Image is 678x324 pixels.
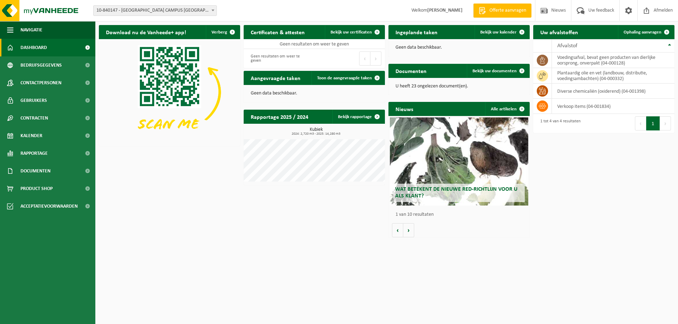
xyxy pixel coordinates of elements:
a: Bekijk uw kalender [475,25,529,39]
span: 2024: 2,720 m3 - 2025: 14,280 m3 [247,132,385,136]
button: Previous [635,116,646,130]
div: 1 tot 4 van 4 resultaten [537,116,581,131]
span: Gebruikers [20,92,47,109]
span: Afvalstof [557,43,577,49]
button: Verberg [206,25,239,39]
span: 10-840147 - UNIVERSITEIT GENT CAMPUS KORTRIJK - KORTRIJK [93,5,217,16]
h2: Documenten [388,64,434,78]
button: Next [370,51,381,66]
span: Ophaling aanvragen [624,30,661,35]
a: Bekijk rapportage [332,110,384,124]
button: Volgende [403,223,414,237]
span: Documenten [20,162,50,180]
h2: Aangevraagde taken [244,71,308,85]
strong: [PERSON_NAME] [427,8,463,13]
span: Bekijk uw documenten [472,69,517,73]
span: 10-840147 - UNIVERSITEIT GENT CAMPUS KORTRIJK - KORTRIJK [94,6,216,16]
h2: Ingeplande taken [388,25,445,39]
span: Kalender [20,127,42,145]
span: Bekijk uw kalender [480,30,517,35]
div: Geen resultaten om weer te geven [247,51,311,66]
td: voedingsafval, bevat geen producten van dierlijke oorsprong, onverpakt (04-000128) [552,53,674,68]
td: plantaardig olie en vet (landbouw, distributie, voedingsambachten) (04-000332) [552,68,674,84]
span: Contracten [20,109,48,127]
h3: Kubiek [247,127,385,136]
p: Geen data beschikbaar. [395,45,523,50]
button: Previous [359,51,370,66]
button: Vorige [392,223,403,237]
a: Offerte aanvragen [473,4,531,18]
h2: Rapportage 2025 / 2024 [244,110,315,123]
td: diverse chemicaliën (oxiderend) (04-001398) [552,84,674,99]
h2: Certificaten & attesten [244,25,312,39]
img: Download de VHEPlus App [99,39,240,145]
td: verkoop items (04-001834) [552,99,674,114]
p: Geen data beschikbaar. [251,91,378,96]
span: Product Shop [20,180,53,197]
span: Navigatie [20,21,42,39]
span: Dashboard [20,39,47,56]
a: Bekijk uw certificaten [325,25,384,39]
a: Bekijk uw documenten [467,64,529,78]
button: 1 [646,116,660,130]
a: Toon de aangevraagde taken [311,71,384,85]
p: 1 van 10 resultaten [395,212,526,217]
span: Offerte aanvragen [488,7,528,14]
span: Wat betekent de nieuwe RED-richtlijn voor u als klant? [395,187,517,199]
h2: Download nu de Vanheede+ app! [99,25,193,39]
span: Verberg [212,30,227,35]
p: U heeft 23 ongelezen document(en). [395,84,523,89]
td: Geen resultaten om weer te geven [244,39,385,49]
a: Ophaling aanvragen [618,25,674,39]
span: Contactpersonen [20,74,61,92]
button: Next [660,116,671,130]
a: Alle artikelen [485,102,529,116]
h2: Uw afvalstoffen [533,25,585,39]
span: Toon de aangevraagde taken [317,76,372,80]
span: Bedrijfsgegevens [20,56,62,74]
span: Bekijk uw certificaten [331,30,372,35]
span: Acceptatievoorwaarden [20,197,78,215]
span: Rapportage [20,145,48,162]
h2: Nieuws [388,102,420,116]
a: Wat betekent de nieuwe RED-richtlijn voor u als klant? [390,117,528,206]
